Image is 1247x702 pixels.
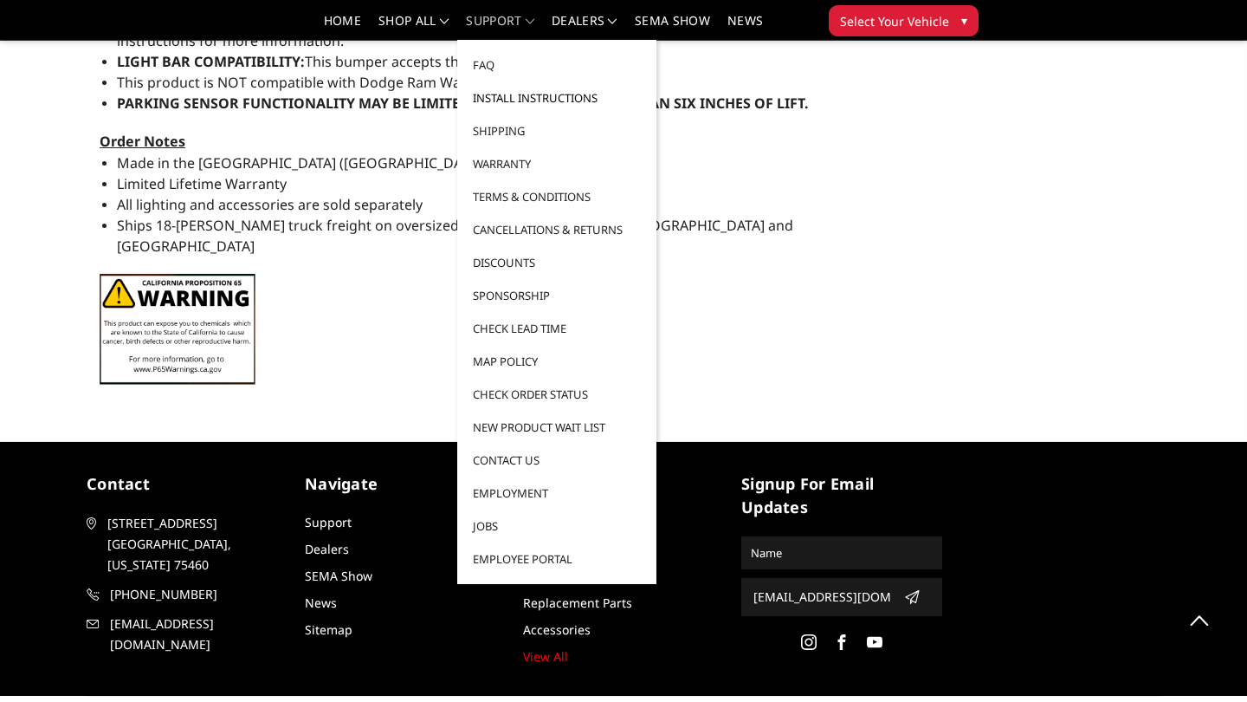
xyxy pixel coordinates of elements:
a: Cancellations & Returns [464,213,649,246]
a: shop all [378,15,449,40]
a: MAP Policy [464,345,649,378]
span: Order Notes [100,132,185,151]
strong: LIGHT BAR COMPATIBILITY: [117,52,305,71]
span: This bumper accepts the . [117,52,552,71]
span: [STREET_ADDRESS] [GEOGRAPHIC_DATA], [US_STATE] 75460 [107,513,284,575]
span: Ships 18-[PERSON_NAME] truck freight on oversized pallets to destinations in [GEOGRAPHIC_DATA] an... [117,216,793,256]
a: Terms & Conditions [464,180,649,213]
a: Jobs [464,510,649,543]
h5: contact [87,472,288,496]
span: [PHONE_NUMBER] [110,584,287,605]
span: [EMAIL_ADDRESS][DOMAIN_NAME] [110,614,287,655]
a: Home [324,15,361,40]
a: New Product Wait List [464,411,649,444]
a: Shipping [464,114,649,147]
a: News [305,595,337,611]
span: Select Your Vehicle [840,12,949,30]
a: Support [305,514,352,530]
a: Dealers [305,541,349,557]
a: Contact Us [464,444,649,477]
a: Dealers [552,15,617,40]
span: Made in the [GEOGRAPHIC_DATA] ([GEOGRAPHIC_DATA], [US_STATE]) [117,153,564,172]
span: Limited Lifetime Warranty [117,174,287,193]
a: Click to Top [1178,598,1221,641]
a: Check Lead Time [464,312,649,345]
input: Name [744,539,940,567]
a: Discounts [464,246,649,279]
a: News [727,15,763,40]
strong: PARKING SENSOR FUNCTIONALITY MAY BE LIMITED ON TRUCKS WITH LESS THAN SIX INCHES OF LIFT. [117,94,809,113]
input: Email [746,583,897,611]
a: [EMAIL_ADDRESS][DOMAIN_NAME] [87,614,288,655]
a: Replacement Parts [523,595,632,611]
span: This product is NOT compatible with Dodge Ram Warlock edition trucks. [117,73,591,92]
button: Select Your Vehicle [829,5,979,36]
a: View All [523,648,568,665]
a: [PHONE_NUMBER] [87,584,288,605]
a: Employee Portal [464,543,649,575]
a: Sitemap [305,621,352,638]
a: FAQ [464,49,649,81]
a: Check Order Status [464,378,649,411]
span: ▾ [961,11,967,29]
a: Employment [464,477,649,510]
a: Support [466,15,534,40]
span: All lighting and accessories are sold separately [117,195,423,214]
h5: signup for email updates [741,472,942,519]
a: SEMA Show [305,568,372,584]
a: SEMA Show [635,15,710,40]
h5: Navigate [305,472,506,496]
a: Accessories [523,621,591,638]
a: Install Instructions [464,81,649,114]
a: Warranty [464,147,649,180]
a: Sponsorship [464,279,649,312]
